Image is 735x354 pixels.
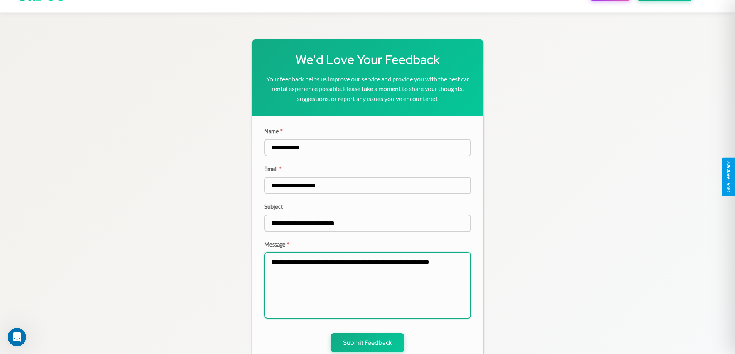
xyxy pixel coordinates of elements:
label: Email [264,166,471,172]
button: Submit Feedback [331,333,404,352]
label: Message [264,241,471,248]
iframe: Intercom live chat [8,328,26,346]
div: Give Feedback [726,161,731,193]
label: Subject [264,203,471,210]
h1: We'd Love Your Feedback [264,51,471,68]
p: Your feedback helps us improve our service and provide you with the best car rental experience po... [264,74,471,104]
label: Name [264,128,471,134]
